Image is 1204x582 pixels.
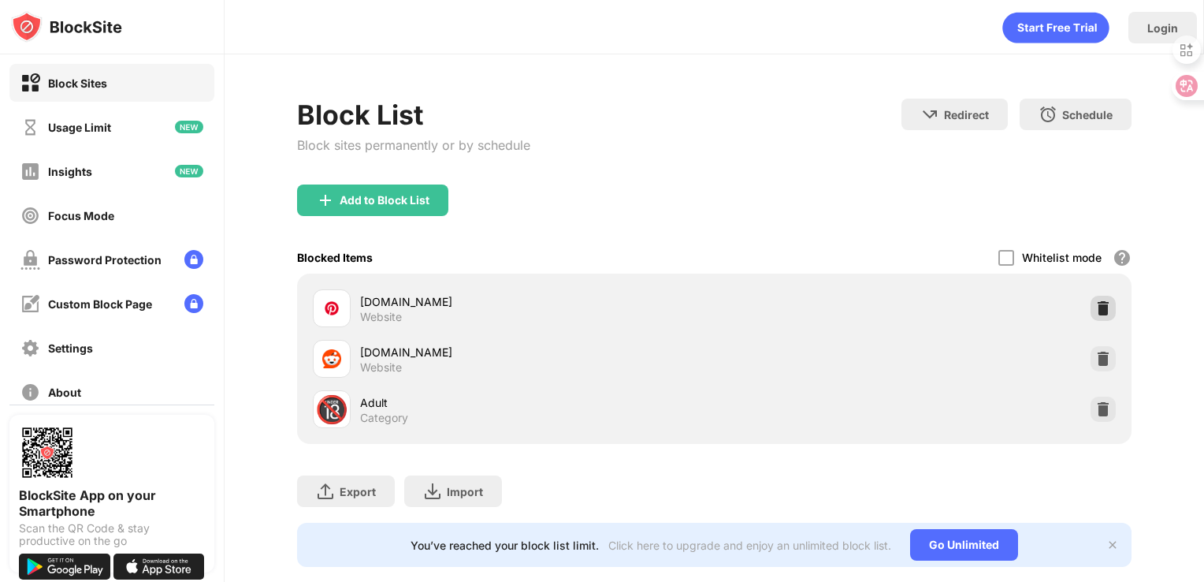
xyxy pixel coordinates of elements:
img: get-it-on-google-play.svg [19,554,110,580]
div: Go Unlimited [910,529,1018,561]
img: customize-block-page-off.svg [20,294,40,314]
div: Adult [360,394,715,411]
img: download-on-the-app-store.svg [113,554,205,580]
div: Website [360,310,402,324]
img: lock-menu.svg [184,250,203,269]
img: logo-blocksite.svg [11,11,122,43]
div: Add to Block List [340,194,429,207]
img: favicons [322,299,341,318]
div: Block Sites [48,76,107,90]
div: Custom Block Page [48,297,152,311]
div: Insights [48,165,92,178]
div: Block List [297,99,530,131]
div: Export [340,485,376,498]
div: Settings [48,341,93,355]
img: options-page-qr-code.png [19,424,76,481]
iframe: Sign in with Google Dialog [880,16,1188,177]
img: time-usage-off.svg [20,118,40,137]
div: About [48,386,81,399]
div: Password Protection [48,253,162,267]
div: Scan the QR Code & stay productive on the go [19,522,205,547]
img: new-icon.svg [175,121,203,133]
div: You’ve reached your block list limit. [411,539,599,552]
div: [DOMAIN_NAME] [360,293,715,310]
div: Focus Mode [48,209,114,222]
img: new-icon.svg [175,165,203,177]
img: about-off.svg [20,382,40,402]
img: x-button.svg [1106,539,1119,551]
div: Block sites permanently or by schedule [297,137,530,153]
div: Category [360,411,408,425]
div: [DOMAIN_NAME] [360,344,715,360]
div: BlockSite App on your Smartphone [19,487,205,519]
div: animation [1002,12,1109,43]
div: Website [360,360,402,375]
img: focus-off.svg [20,206,40,226]
img: lock-menu.svg [184,294,203,313]
div: 🔞 [315,394,348,426]
div: Click here to upgrade and enjoy an unlimited block list. [608,539,891,552]
div: Blocked Items [297,251,373,264]
img: insights-off.svg [20,162,40,181]
div: Import [447,485,483,498]
img: password-protection-off.svg [20,250,40,270]
img: settings-off.svg [20,338,40,358]
img: block-on.svg [20,73,40,93]
img: favicons [322,349,341,368]
div: Whitelist mode [1022,251,1102,264]
div: Usage Limit [48,121,111,134]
